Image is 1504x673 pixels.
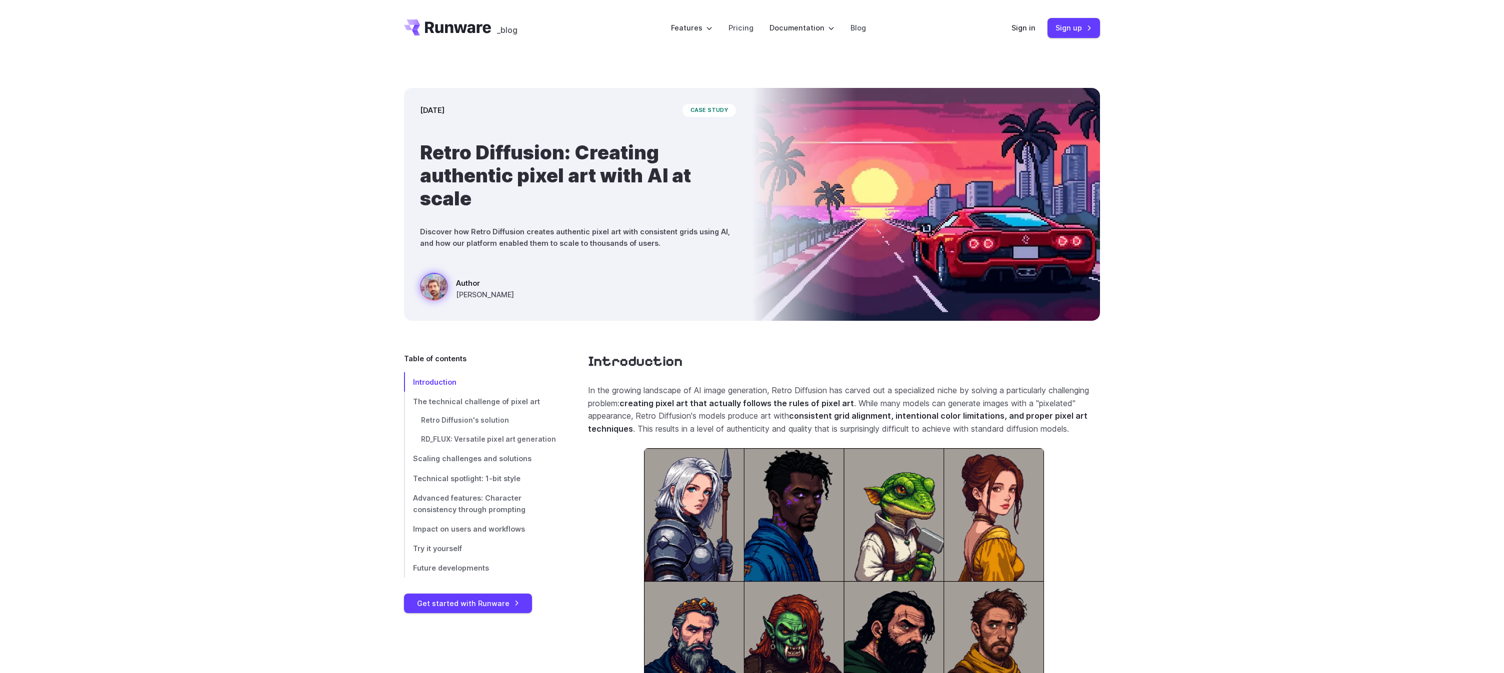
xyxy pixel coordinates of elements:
a: Technical spotlight: 1-bit style [404,469,556,488]
p: In the growing landscape of AI image generation, Retro Diffusion has carved out a specialized nic... [588,384,1100,435]
span: Impact on users and workflows [413,525,525,533]
span: Retro Diffusion's solution [421,416,509,424]
strong: creating pixel art that actually follows the rules of pixel art [619,398,854,408]
strong: consistent grid alignment, intentional color limitations, and proper pixel art techniques [588,411,1087,434]
span: Future developments [413,564,489,572]
span: RD_FLUX: Versatile pixel art generation [421,435,556,443]
a: Future developments [404,558,556,578]
span: Advanced features: Character consistency through prompting [413,494,525,514]
span: Scaling challenges and solutions [413,454,531,463]
span: Try it yourself [413,544,462,553]
a: The technical challenge of pixel art [404,392,556,411]
label: Features [671,22,712,33]
a: Sign in [1011,22,1035,33]
a: RD_FLUX: Versatile pixel art generation [404,430,556,449]
a: Retro Diffusion's solution [404,411,556,430]
span: case study [682,104,736,117]
span: Author [456,277,514,289]
a: Try it yourself [404,539,556,558]
a: Scaling challenges and solutions [404,449,556,468]
a: Impact on users and workflows [404,519,556,539]
a: Advanced features: Character consistency through prompting [404,488,556,519]
a: Pricing [728,22,753,33]
span: [PERSON_NAME] [456,289,514,300]
span: The technical challenge of pixel art [413,397,540,406]
a: _blog [497,19,517,35]
span: _blog [497,26,517,34]
a: Go to / [404,19,491,35]
a: Sign up [1047,18,1100,37]
span: Technical spotlight: 1-bit style [413,474,520,483]
a: Blog [850,22,866,33]
time: [DATE] [420,104,444,116]
a: Introduction [588,353,682,370]
label: Documentation [769,22,834,33]
img: a red sports car on a futuristic highway with a sunset and city skyline in the background, styled... [752,88,1100,321]
a: Get started with Runware [404,594,532,613]
h1: Retro Diffusion: Creating authentic pixel art with AI at scale [420,141,736,210]
p: Discover how Retro Diffusion creates authentic pixel art with consistent grids using AI, and how ... [420,226,736,249]
span: Introduction [413,378,456,386]
a: Introduction [404,372,556,392]
a: a red sports car on a futuristic highway with a sunset and city skyline in the background, styled... [420,273,514,305]
span: Table of contents [404,353,466,364]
